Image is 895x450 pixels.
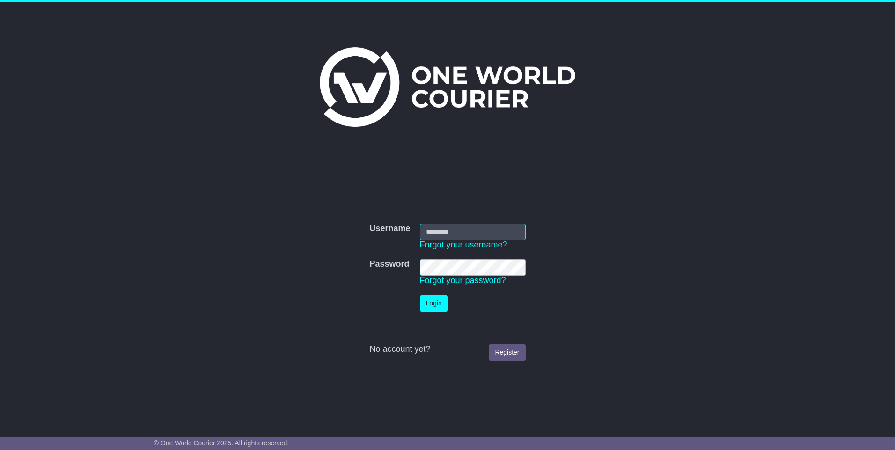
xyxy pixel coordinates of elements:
img: One World [320,47,575,127]
div: No account yet? [369,344,525,355]
a: Register [489,344,525,361]
span: © One World Courier 2025. All rights reserved. [154,439,289,447]
a: Forgot your username? [420,240,507,249]
label: Username [369,224,410,234]
button: Login [420,295,448,312]
label: Password [369,259,409,269]
a: Forgot your password? [420,276,506,285]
